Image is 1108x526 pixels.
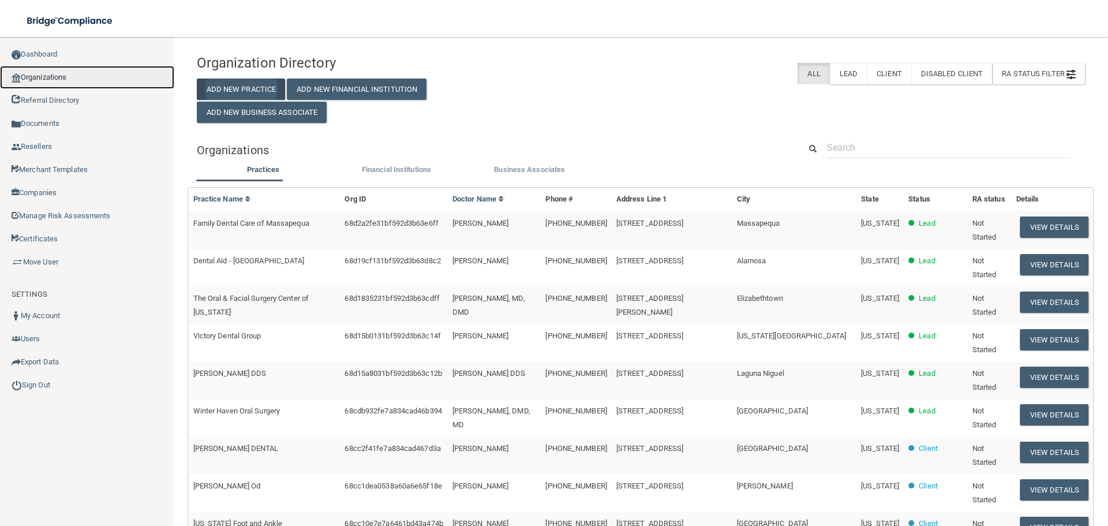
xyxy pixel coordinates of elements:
[861,369,899,378] span: [US_STATE]
[545,294,607,303] span: [PHONE_NUMBER]
[919,367,935,380] p: Lead
[345,444,440,453] span: 68cc2f41fe7a834cad467d3a
[340,188,447,211] th: Org ID
[830,63,867,84] label: Lead
[345,331,440,340] span: 68d15b0131bf592d3b63c14f
[12,120,21,129] img: icon-documents.8dae5593.png
[1020,292,1088,313] button: View Details
[616,406,684,415] span: [STREET_ADDRESS]
[861,256,899,265] span: [US_STATE]
[12,380,22,390] img: ic_power_dark.7ecde6b1.png
[972,406,997,429] span: Not Started
[247,165,279,174] span: Practices
[452,331,508,340] span: [PERSON_NAME]
[616,369,684,378] span: [STREET_ADDRESS]
[856,188,904,211] th: State
[737,256,766,265] span: Alamosa
[911,63,993,84] label: Disabled Client
[362,165,431,174] span: Financial Institutions
[861,219,899,227] span: [US_STATE]
[867,63,911,84] label: Client
[616,482,684,490] span: [STREET_ADDRESS]
[452,482,508,490] span: [PERSON_NAME]
[1020,479,1088,501] button: View Details
[463,163,596,180] li: Business Associate
[345,406,441,415] span: 68cdb932fe7a834cad46b394
[737,444,808,453] span: [GEOGRAPHIC_DATA]
[197,79,286,100] button: Add New Practice
[1020,404,1088,426] button: View Details
[12,334,21,344] img: icon-users.e205127d.png
[616,256,684,265] span: [STREET_ADDRESS]
[345,369,441,378] span: 68d15a8031bf592d3b63c12b
[737,294,783,303] span: Elizabethtown
[193,294,309,316] span: The Oral & Facial Surgery Center of [US_STATE]
[861,482,899,490] span: [US_STATE]
[193,369,267,378] span: [PERSON_NAME] DDS
[861,331,899,340] span: [US_STATE]
[737,331,847,340] span: [US_STATE][GEOGRAPHIC_DATA]
[345,256,440,265] span: 68d19cf131bf592d3b63d8c2
[203,163,324,177] label: Practices
[972,444,997,467] span: Not Started
[545,219,607,227] span: [PHONE_NUMBER]
[972,331,997,354] span: Not Started
[919,254,935,268] p: Lead
[737,406,808,415] span: [GEOGRAPHIC_DATA]
[452,369,526,378] span: [PERSON_NAME] DDS
[345,482,441,490] span: 68cc1dea0538a60a6e65f18e
[193,256,305,265] span: Dental Aid - [GEOGRAPHIC_DATA]
[737,219,780,227] span: Massapequa
[919,479,938,493] p: Client
[545,406,607,415] span: [PHONE_NUMBER]
[861,444,899,453] span: [US_STATE]
[12,73,21,83] img: organization-icon.f8decf85.png
[541,188,611,211] th: Phone #
[452,195,504,203] a: Doctor Name
[345,219,438,227] span: 68d2a2fe31bf592d3b63e6ff
[545,256,607,265] span: [PHONE_NUMBER]
[193,331,261,340] span: Victory Dental Group
[193,195,251,203] a: Practice Name
[12,143,21,152] img: ic_reseller.de258add.png
[1020,329,1088,350] button: View Details
[12,50,21,59] img: ic_dashboard_dark.d01f4a41.png
[545,444,607,453] span: [PHONE_NUMBER]
[197,163,330,180] li: Practices
[616,294,684,316] span: [STREET_ADDRESS][PERSON_NAME]
[919,329,935,343] p: Lead
[287,79,426,100] button: Add New Financial Institution
[861,406,899,415] span: [US_STATE]
[494,165,565,174] span: Business Associates
[452,294,525,316] span: [PERSON_NAME], MD, DMD
[469,163,590,177] label: Business Associates
[1066,70,1076,79] img: icon-filter@2x.21656d0b.png
[972,369,997,391] span: Not Started
[1002,69,1076,78] span: RA Status Filter
[12,256,23,268] img: briefcase.64adab9b.png
[1012,188,1093,211] th: Details
[12,357,21,367] img: icon-export.b9366987.png
[193,444,279,453] span: [PERSON_NAME] DENTAL
[1020,442,1088,463] button: View Details
[1020,217,1088,238] button: View Details
[972,482,997,504] span: Not Started
[193,482,261,490] span: [PERSON_NAME] Od
[452,256,508,265] span: [PERSON_NAME]
[737,482,793,490] span: [PERSON_NAME]
[616,331,684,340] span: [STREET_ADDRESS]
[919,442,938,456] p: Client
[972,294,997,316] span: Not Started
[1020,254,1088,275] button: View Details
[827,137,1070,158] input: Search
[545,331,607,340] span: [PHONE_NUMBER]
[919,404,935,418] p: Lead
[972,256,997,279] span: Not Started
[545,482,607,490] span: [PHONE_NUMBER]
[12,288,47,301] label: SETTINGS
[616,219,684,227] span: [STREET_ADDRESS]
[197,102,327,123] button: Add New Business Associate
[919,292,935,305] p: Lead
[452,219,508,227] span: [PERSON_NAME]
[12,311,21,320] img: ic_user_dark.df1a06c3.png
